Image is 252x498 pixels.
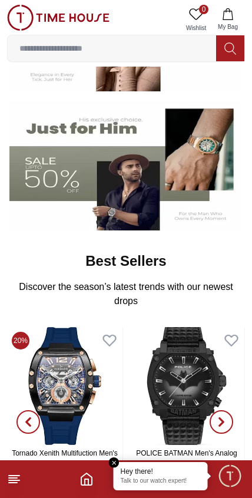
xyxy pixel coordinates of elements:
[16,280,236,308] p: Discover the season’s latest trends with our newest drops
[199,5,208,14] span: 0
[181,5,211,35] a: 0Wishlist
[7,5,110,31] img: ...
[79,472,94,486] a: Home
[85,252,166,271] h2: Best Sellers
[181,24,211,32] span: Wishlist
[121,477,201,486] p: Talk to our watch expert!
[217,463,243,489] div: Chat Widget
[9,101,243,230] img: Men's Watches Banner
[121,467,201,476] div: Hey there!
[109,457,120,468] em: Close tooltip
[130,449,244,468] a: POLICE BATMAN Men's Analog Black Dial Watch - PEWGD0022601
[7,327,122,445] img: Tornado Xenith Multifuction Men's Black/Silver Dial Multi Function Watch - T23105-SSBB
[129,327,244,445] img: POLICE BATMAN Men's Analog Black Dial Watch - PEWGD0022601
[213,22,243,31] span: My Bag
[12,449,120,479] a: Tornado Xenith Multifuction Men's Black/Silver Dial Multi Function Watch - T23105-SSBB
[211,5,245,35] button: My Bag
